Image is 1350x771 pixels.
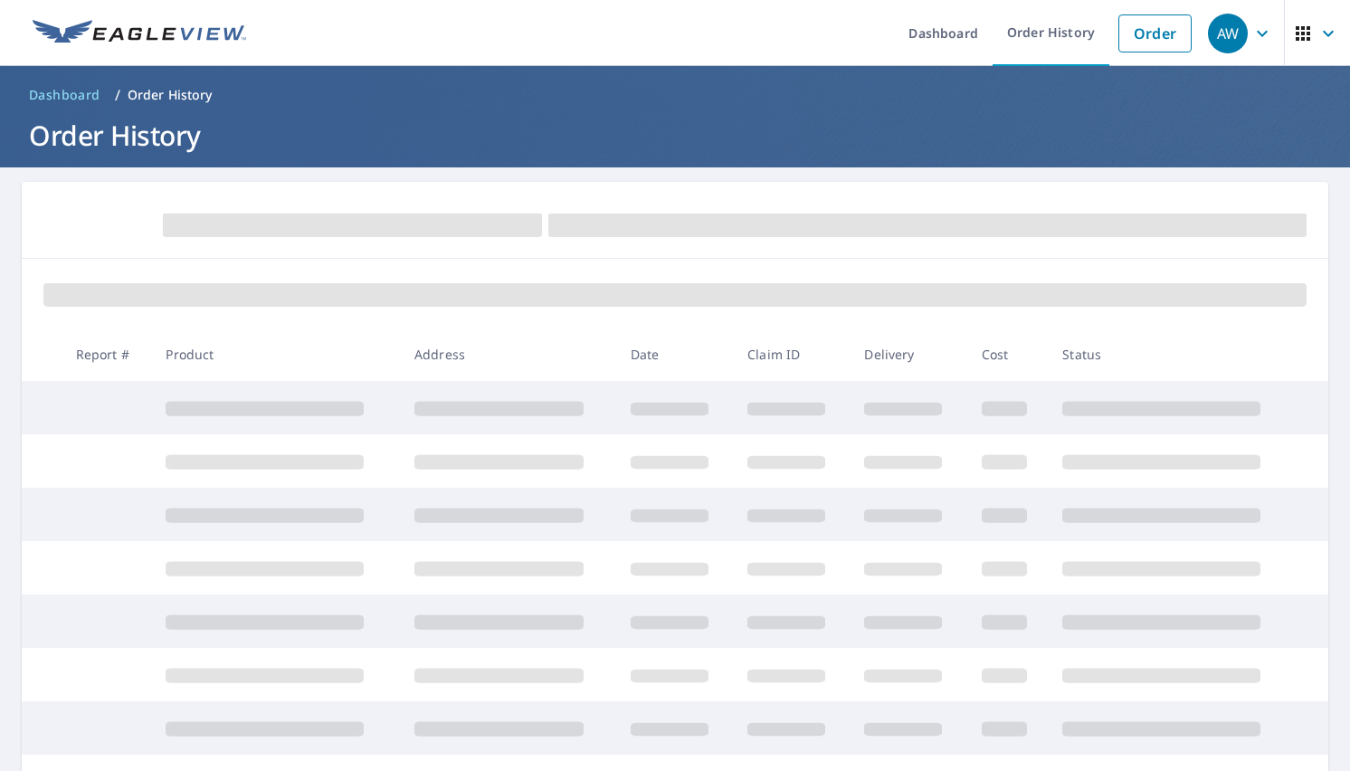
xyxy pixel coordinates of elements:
[128,86,213,104] p: Order History
[850,328,966,381] th: Delivery
[22,81,108,109] a: Dashboard
[33,20,246,47] img: EV Logo
[967,328,1049,381] th: Cost
[1048,328,1297,381] th: Status
[22,81,1328,109] nav: breadcrumb
[1208,14,1248,53] div: AW
[400,328,616,381] th: Address
[62,328,152,381] th: Report #
[1118,14,1192,52] a: Order
[115,84,120,106] li: /
[29,86,100,104] span: Dashboard
[151,328,400,381] th: Product
[22,117,1328,154] h1: Order History
[733,328,850,381] th: Claim ID
[616,328,733,381] th: Date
